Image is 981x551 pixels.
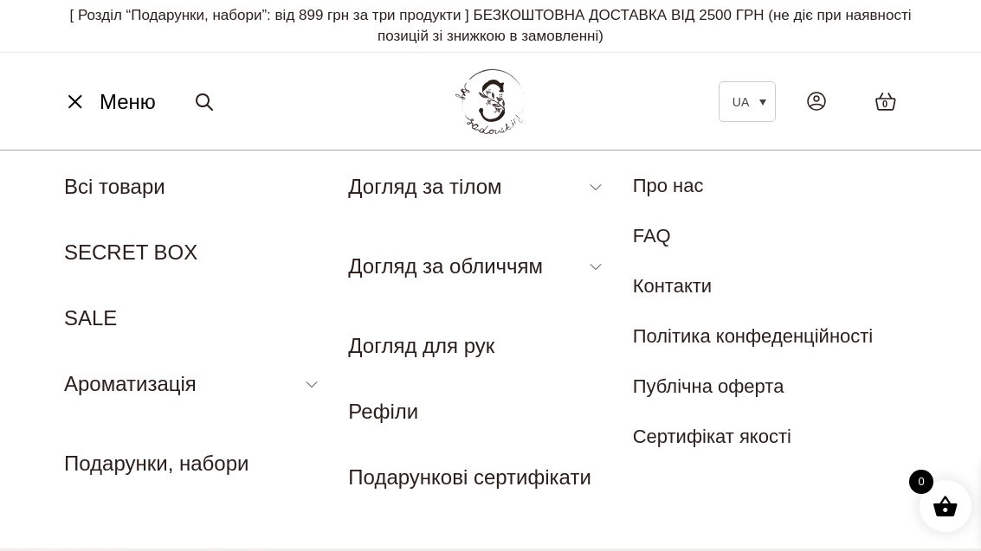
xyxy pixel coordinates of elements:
[633,325,874,347] a: Політика конфеденційності
[633,426,791,447] a: Сертифікат якості
[64,452,248,475] a: Подарунки, набори
[633,225,671,247] a: FAQ
[348,254,543,278] a: Догляд за обличчям
[719,81,776,122] a: UA
[348,334,494,357] a: Догляд для рук
[733,95,749,109] span: UA
[64,372,197,395] a: Ароматизація
[100,86,156,118] span: Меню
[455,69,525,134] img: BY SADOVSKIY
[348,175,501,198] a: Догляд за тілом
[64,240,197,264] a: SECRET BOX
[633,175,704,196] a: Про нас
[64,306,117,330] a: SALE
[64,175,165,198] a: Всі товари
[348,465,591,489] a: Подарункові сертифікати
[56,86,161,119] button: Меню
[909,470,933,494] span: 0
[348,400,418,423] a: Рефіли
[633,375,784,397] a: Публічна оферта
[633,275,713,297] a: Контакти
[882,97,887,112] span: 0
[857,74,914,129] a: 0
